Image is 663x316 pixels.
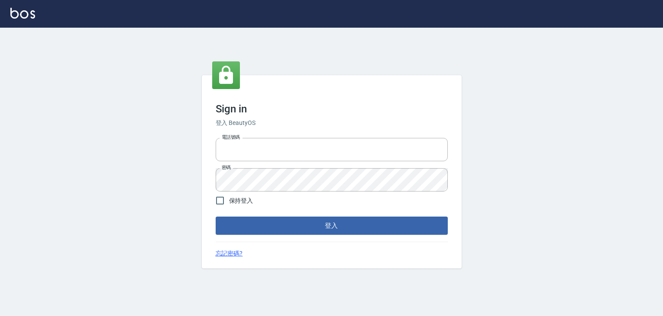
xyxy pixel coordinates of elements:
[229,196,253,205] span: 保持登入
[216,103,448,115] h3: Sign in
[216,249,243,258] a: 忘記密碼?
[216,118,448,128] h6: 登入 BeautyOS
[222,164,231,171] label: 密碼
[10,8,35,19] img: Logo
[216,217,448,235] button: 登入
[222,134,240,140] label: 電話號碼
